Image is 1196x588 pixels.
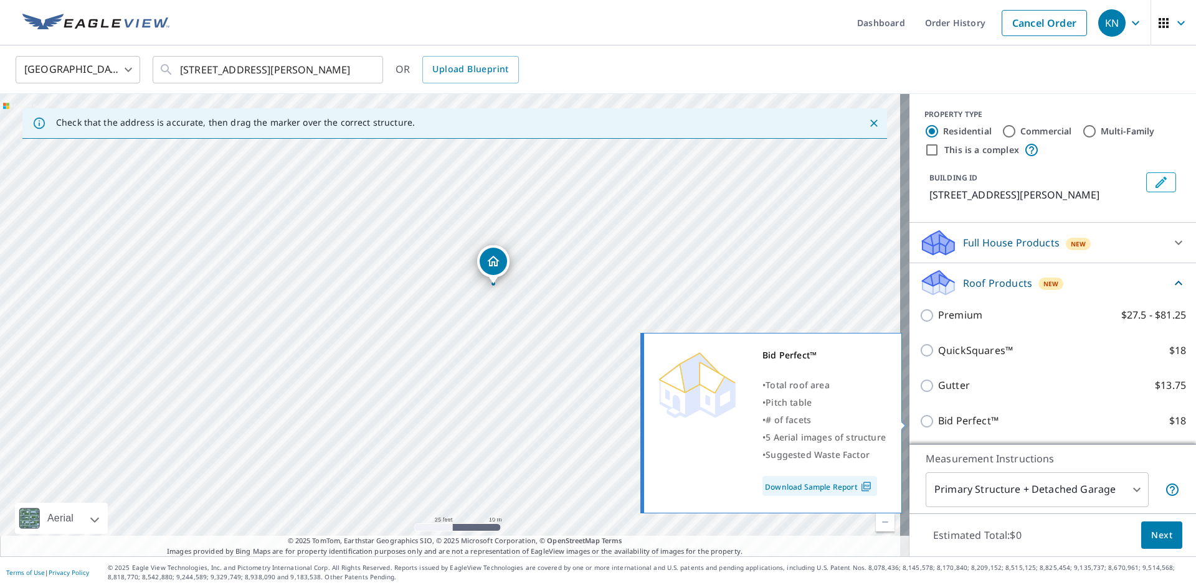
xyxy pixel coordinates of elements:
[938,343,1013,358] p: QuickSquares™
[762,394,886,411] div: •
[547,536,599,545] a: OpenStreetMap
[963,235,1060,250] p: Full House Products
[1155,378,1186,393] p: $13.75
[1165,482,1180,497] span: Your report will include the primary structure and a detached garage if one exists.
[1141,521,1182,549] button: Next
[762,347,886,364] div: Bid Perfect™
[926,472,1149,507] div: Primary Structure + Detached Garage
[926,451,1180,466] p: Measurement Instructions
[422,56,518,83] a: Upload Blueprint
[762,429,886,446] div: •
[56,117,415,128] p: Check that the address is accurate, then drag the marker over the correct structure.
[1020,125,1072,138] label: Commercial
[963,276,1032,291] p: Roof Products
[766,431,886,443] span: 5 Aerial images of structure
[919,268,1186,297] div: Roof ProductsNew
[396,56,519,83] div: OR
[762,376,886,394] div: •
[944,144,1019,156] label: This is a complex
[923,521,1032,549] p: Estimated Total: $0
[49,568,89,577] a: Privacy Policy
[108,563,1190,582] p: © 2025 Eagle View Technologies, Inc. and Pictometry International Corp. All Rights Reserved. Repo...
[766,414,811,426] span: # of facets
[1121,307,1186,323] p: $27.5 - $81.25
[929,172,977,183] p: BUILDING ID
[1043,279,1059,289] span: New
[1002,10,1087,36] a: Cancel Order
[16,52,140,87] div: [GEOGRAPHIC_DATA]
[6,569,89,576] p: |
[929,187,1141,202] p: [STREET_ADDRESS][PERSON_NAME]
[858,481,875,492] img: Pdf Icon
[1169,413,1186,429] p: $18
[762,446,886,464] div: •
[766,379,830,391] span: Total roof area
[762,476,877,496] a: Download Sample Report
[1146,172,1176,192] button: Edit building 1
[15,503,108,534] div: Aerial
[477,245,510,284] div: Dropped pin, building 1, Residential property, 4369 Fannie St Fordoche, LA 70732
[1071,239,1086,249] span: New
[1151,528,1172,543] span: Next
[924,109,1181,120] div: PROPERTY TYPE
[44,503,77,534] div: Aerial
[180,52,358,87] input: Search by address or latitude-longitude
[653,347,741,421] img: Premium
[938,378,970,393] p: Gutter
[919,228,1186,258] div: Full House ProductsNew
[943,125,992,138] label: Residential
[1169,343,1186,358] p: $18
[938,413,999,429] p: Bid Perfect™
[22,14,169,32] img: EV Logo
[762,411,886,429] div: •
[1098,9,1126,37] div: KN
[288,536,622,546] span: © 2025 TomTom, Earthstar Geographics SIO, © 2025 Microsoft Corporation, ©
[866,115,882,131] button: Close
[1101,125,1155,138] label: Multi-Family
[766,396,812,408] span: Pitch table
[6,568,45,577] a: Terms of Use
[766,449,870,460] span: Suggested Waste Factor
[876,513,895,531] a: Current Level 20, Zoom Out
[432,62,508,77] span: Upload Blueprint
[938,307,982,323] p: Premium
[602,536,622,545] a: Terms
